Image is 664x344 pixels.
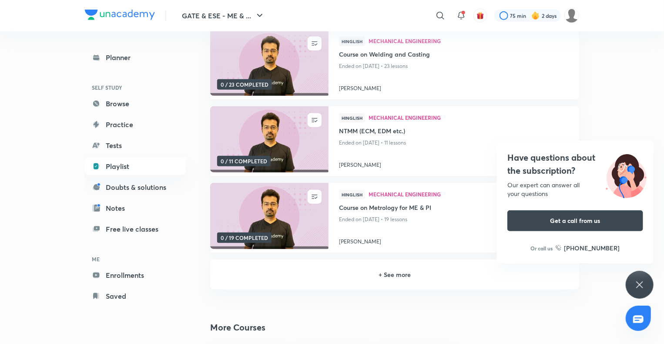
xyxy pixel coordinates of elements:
[531,244,553,252] p: Or call us
[339,190,365,199] span: Hinglish
[85,179,186,196] a: Doubts & solutions
[473,9,487,23] button: avatar
[507,210,643,231] button: Get a call from us
[85,116,186,133] a: Practice
[85,158,186,175] a: Playlist
[217,79,272,90] span: 0 / 23 COMPLETED
[85,252,186,266] h6: ME
[85,137,186,154] a: Tests
[85,10,155,20] img: Company Logo
[85,287,186,305] a: Saved
[85,95,186,112] a: Browse
[210,183,329,253] a: new-thumbnail0 / 19 COMPLETED
[564,243,620,253] h6: [PHONE_NUMBER]
[339,50,569,61] a: Course on Welding and Casting
[85,49,186,66] a: Planner
[369,192,569,198] a: Mechanical Engineering
[339,37,365,46] span: Hinglish
[339,126,569,137] a: NTMM (ECM, EDM etc.)
[339,61,569,72] p: Ended on [DATE] • 23 lessons
[217,233,272,243] span: 0 / 19 COMPLETED
[339,234,569,246] a: [PERSON_NAME]
[339,214,569,225] p: Ended on [DATE] • 19 lessons
[177,7,270,24] button: GATE & ESE - ME & ...
[531,11,540,20] img: streak
[209,182,329,250] img: new-thumbnail
[339,81,569,92] a: [PERSON_NAME]
[476,12,484,20] img: avatar
[209,29,329,97] img: new-thumbnail
[507,151,643,177] h4: Have questions about the subscription?
[221,270,569,279] h6: + See more
[210,30,329,99] a: new-thumbnail0 / 23 COMPLETED
[209,106,329,173] img: new-thumbnail
[217,156,271,166] span: 0 / 11 COMPLETED
[210,106,329,176] a: new-thumbnail0 / 11 COMPLETED
[339,158,569,169] a: [PERSON_NAME]
[339,137,569,148] p: Ended on [DATE] • 11 lessons
[507,181,643,198] div: Our expert can answer all your questions
[85,220,186,238] a: Free live classes
[339,203,569,214] a: Course on Metrology for ME & PI
[369,38,569,44] a: Mechanical Engineering
[339,113,365,123] span: Hinglish
[369,115,569,120] span: Mechanical Engineering
[369,38,569,44] span: Mechanical Engineering
[556,243,620,253] a: [PHONE_NUMBER]
[85,10,155,22] a: Company Logo
[599,151,654,198] img: ttu_illustration_new.svg
[564,8,579,23] img: Prashant Kumar
[210,321,579,334] h2: More Courses
[85,266,186,284] a: Enrollments
[85,199,186,217] a: Notes
[369,115,569,121] a: Mechanical Engineering
[85,80,186,95] h6: SELF STUDY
